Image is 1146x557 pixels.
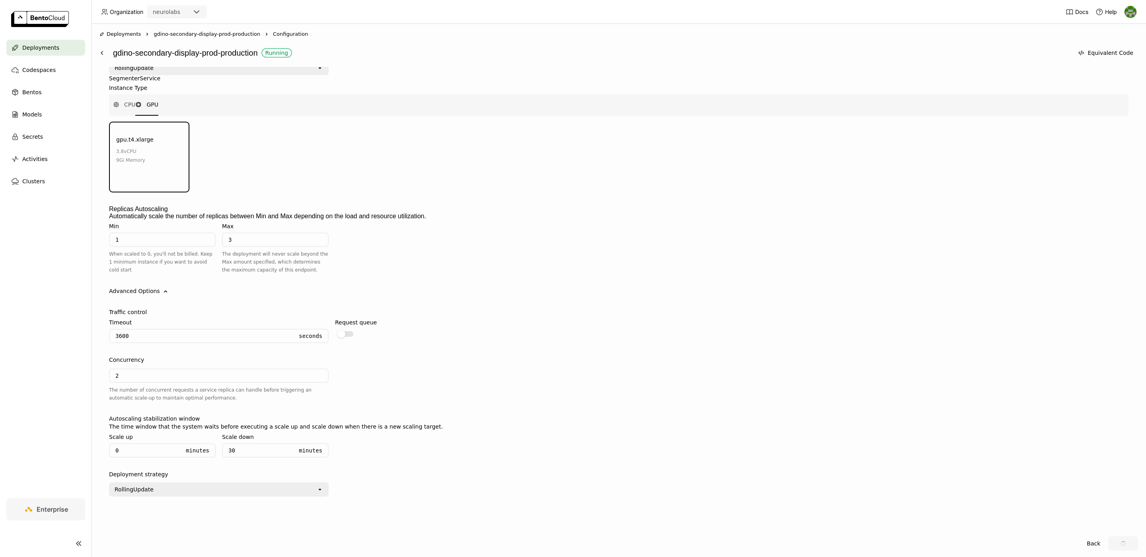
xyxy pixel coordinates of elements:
nav: Breadcrumbs navigation [99,30,1138,38]
button: loading Update [1108,536,1138,551]
div: Scale up [109,434,133,440]
a: Docs [1066,8,1088,16]
div: Autoscaling stabilization window [109,415,200,423]
svg: Down [162,287,170,295]
svg: Right [144,31,150,37]
div: Automatically scale the number of replicas between Min and Max depending on the load and resource... [109,213,1128,220]
span: Deployments [22,43,59,52]
div: gpu.t4.xlarge3.8vCPU9Gi Memory [109,122,189,192]
div: Request queue [335,319,377,326]
span: Activities [22,154,48,164]
div: Traffic control [109,308,147,316]
div: Deployment strategy [109,470,168,478]
div: When scaled to 0, you'll not be billed. Keep 1 minimum instance if you want to avoid cold start [109,250,216,274]
a: Activities [6,151,85,167]
button: Equivalent Code [1073,46,1138,60]
div: RollingUpdate [115,485,154,493]
a: Models [6,107,85,122]
input: Not set [110,369,328,382]
img: Toby Thomas [1125,6,1136,18]
label: SegmenterService [109,75,1128,82]
div: 3.8 vCPU [116,147,145,156]
span: Help [1105,8,1117,16]
div: Instance Type [109,85,147,91]
a: Secrets [6,129,85,145]
span: GPU [146,101,158,109]
span: Bentos [22,87,41,97]
div: Replicas Autoscaling [109,206,168,213]
div: Advanced Options [109,287,160,295]
div: The deployment will never scale beyond the Max amount specified, which determines the maximum cap... [222,250,329,274]
svg: Right [263,31,270,37]
span: Configuration [273,30,308,38]
div: Deployments [99,30,141,38]
div: gdino-secondary-display-prod-production [113,45,1069,60]
div: Seconds [293,330,322,342]
div: Concurrency [109,356,144,364]
div: The number of concurrent requests a service replica can handle before triggering an automatic sca... [109,386,329,402]
div: The time window that the system waits before executing a scale up and scale down when there is a ... [109,423,1128,431]
a: Deployments [6,40,85,56]
span: Models [22,110,42,119]
div: Minutes [293,444,322,457]
div: Max [222,223,234,229]
span: Secrets [22,132,43,142]
div: Minutes [180,444,209,457]
div: RollingUpdate [115,64,154,72]
span: Clusters [22,177,45,186]
span: Codespaces [22,65,56,75]
span: Organization [110,8,143,16]
div: Timeout [109,319,132,326]
svg: open [317,486,323,493]
svg: open [317,65,323,71]
img: logo [11,11,69,27]
input: Selected neurolabs. [181,8,182,16]
div: gpu.t4.xlarge [116,135,154,144]
button: Back [1082,536,1105,551]
div: neurolabs [153,8,180,16]
a: Codespaces [6,62,85,78]
div: Help [1095,8,1117,16]
span: gdino-secondary-display-prod-production [154,30,260,38]
a: Clusters [6,173,85,189]
span: Docs [1075,8,1088,16]
div: Running [265,50,288,56]
a: Enterprise [6,498,85,520]
a: Bentos [6,84,85,100]
div: 9Gi Memory [116,156,145,165]
div: Advanced Options [109,287,1128,295]
span: CPU [124,101,135,109]
span: Deployments [107,30,141,38]
div: Min [109,223,119,229]
div: Scale down [222,434,254,440]
span: Enterprise [37,505,68,513]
